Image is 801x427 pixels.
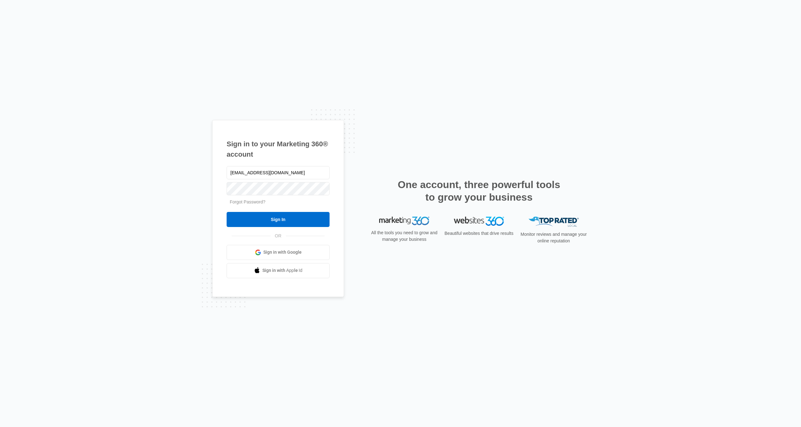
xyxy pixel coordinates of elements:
p: Beautiful websites that drive results [444,230,514,237]
span: Sign in with Apple Id [262,267,303,274]
a: Sign in with Google [227,245,330,260]
h1: Sign in to your Marketing 360® account [227,139,330,159]
span: Sign in with Google [263,249,302,256]
img: Top Rated Local [529,217,579,227]
input: Email [227,166,330,179]
h2: One account, three powerful tools to grow your business [396,178,562,203]
span: OR [271,233,286,239]
p: Monitor reviews and manage your online reputation [519,231,589,244]
img: Websites 360 [454,217,504,226]
p: All the tools you need to grow and manage your business [369,230,439,243]
input: Sign In [227,212,330,227]
a: Sign in with Apple Id [227,263,330,278]
img: Marketing 360 [379,217,429,225]
a: Forgot Password? [230,199,266,204]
